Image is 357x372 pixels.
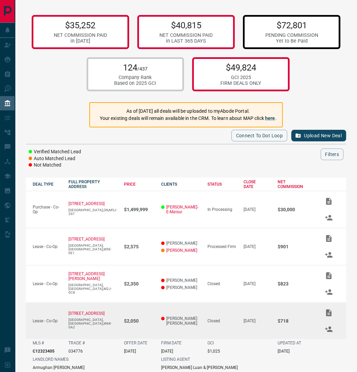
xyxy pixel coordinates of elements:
a: here [265,115,275,121]
button: Filters [321,149,343,160]
div: GCI 2025 [220,75,261,80]
p: [PERSON_NAME] Luan & [PERSON_NAME] [161,365,238,370]
p: $72,801 [265,20,318,30]
div: FULL PROPERTY ADDRESS [68,180,117,189]
p: Purchase - Co-Op [33,205,62,214]
div: PENDING COMMISSION [265,32,318,38]
span: Match Clients [321,326,337,331]
a: [STREET_ADDRESS] [68,311,104,316]
p: UPDATED AT [278,341,301,345]
p: [PERSON_NAME] [PERSON_NAME] [161,316,201,326]
p: LANDLORD NAMES [33,357,68,362]
div: in LAST 365 DAYS [159,38,213,44]
span: Add / View Documents [321,236,337,241]
p: LISTING AGENT [161,357,190,362]
p: GCI [207,341,214,345]
a: [STREET_ADDRESS] [68,201,104,206]
div: Closed [207,281,237,286]
p: [PERSON_NAME] [161,241,201,246]
p: $35,252 [54,20,107,30]
p: Lease - Co-Op [33,319,62,323]
p: [DATE] [244,319,271,323]
p: Armughan [PERSON_NAME] [33,365,84,370]
p: $2,050 [124,318,154,324]
p: $40,815 [159,20,213,30]
li: Not Matched [29,162,81,169]
span: Add / View Documents [321,273,337,278]
div: Yet to Be Paid [265,38,318,44]
p: [DATE] [161,349,173,354]
p: $49,824 [220,62,261,73]
a: [PERSON_NAME]-E-Matsui [166,205,201,214]
div: STATUS [207,182,237,187]
span: /437 [137,66,148,72]
p: [GEOGRAPHIC_DATA],[GEOGRAPHIC_DATA],M5E-0E1 [68,244,117,255]
span: Add / View Documents [321,199,337,203]
p: 034776 [68,349,83,354]
p: [PERSON_NAME] [161,285,201,290]
p: $718 [278,318,314,324]
button: Connect to Dot Loop [231,130,287,141]
p: [GEOGRAPHIC_DATA],[GEOGRAPHIC_DATA],M2J-0C8 [68,283,117,294]
p: [DATE] [244,244,271,249]
p: OFFER DATE [124,341,147,345]
a: [STREET_ADDRESS] [68,237,104,242]
div: NET COMMISSION [278,180,314,189]
div: Based on 2025 GCI [114,80,156,86]
p: C12323405 [33,349,55,354]
p: $901 [278,244,314,249]
div: Company Rank [114,75,156,80]
p: Your existing deals will remain available in the CRM. To learn about MAP click . [99,115,276,122]
div: FIRM DEALS ONLY [220,80,261,86]
div: In Processing [207,207,237,212]
p: [PERSON_NAME] [161,278,201,283]
p: As of [DATE] all deals will be uploaded to myAbode Portal. [99,108,276,115]
button: Upload New Deal [291,130,346,141]
p: TRADE # [68,341,85,345]
p: MLS # [33,341,44,345]
p: 124 [114,62,156,73]
p: $30,000 [278,207,314,212]
p: [DATE] [124,349,136,354]
a: [PERSON_NAME] [166,248,197,253]
p: Lease - Co-Op [33,281,62,286]
p: $1,499,999 [124,207,154,212]
p: [GEOGRAPHIC_DATA],[GEOGRAPHIC_DATA],M6K-0A2 [68,318,117,329]
p: $1,025 [207,349,220,354]
p: $823 [278,281,314,286]
span: Match Clients [321,289,337,294]
p: [DATE] [278,349,290,354]
div: Closed [207,319,237,323]
p: [DATE] [244,207,271,212]
div: DEAL TYPE [33,182,62,187]
div: CLIENTS [161,182,201,187]
span: Match Clients [321,215,337,220]
span: Add / View Documents [321,310,337,315]
li: Auto Matched Lead [29,155,81,162]
div: Processed Firm [207,244,237,249]
div: PRICE [124,182,154,187]
p: [DATE] [244,281,271,286]
p: Lease - Co-Op [33,244,62,249]
p: FIRM DATE [161,341,182,345]
span: Match Clients [321,252,337,257]
div: CLOSE DATE [244,180,271,189]
p: $2,350 [124,281,154,286]
div: NET COMMISSION PAID [159,32,213,38]
div: NET COMMISSION PAID [54,32,107,38]
div: in [DATE] [54,38,107,44]
p: [GEOGRAPHIC_DATA],ON,M5J-2S7 [68,208,117,216]
li: Verified Matched Lead [29,149,81,155]
p: $2,575 [124,244,154,249]
a: [STREET_ADDRESS][PERSON_NAME] [68,272,104,281]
